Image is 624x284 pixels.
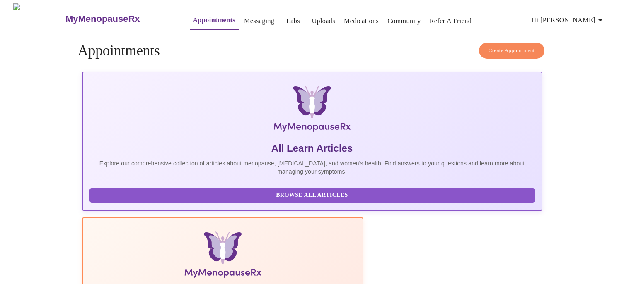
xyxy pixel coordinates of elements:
[479,43,544,59] button: Create Appointment
[13,3,64,34] img: MyMenopauseRx Logo
[89,142,535,155] h5: All Learn Articles
[387,15,421,27] a: Community
[280,13,306,29] button: Labs
[193,14,235,26] a: Appointments
[78,43,547,59] h4: Appointments
[430,15,472,27] a: Refer a Friend
[312,15,335,27] a: Uploads
[241,13,278,29] button: Messaging
[341,13,382,29] button: Medications
[426,13,475,29] button: Refer a Friend
[528,12,609,29] button: Hi [PERSON_NAME]
[132,231,314,281] img: Menopause Manual
[98,190,527,200] span: Browse All Articles
[532,14,605,26] span: Hi [PERSON_NAME]
[89,191,537,198] a: Browse All Articles
[244,15,274,27] a: Messaging
[89,159,535,176] p: Explore our comprehensive collection of articles about menopause, [MEDICAL_DATA], and women's hea...
[89,188,535,203] button: Browse All Articles
[158,86,465,135] img: MyMenopauseRx Logo
[344,15,379,27] a: Medications
[190,12,239,30] button: Appointments
[489,46,535,55] span: Create Appointment
[308,13,339,29] button: Uploads
[286,15,300,27] a: Labs
[384,13,424,29] button: Community
[64,5,173,33] a: MyMenopauseRx
[65,14,140,24] h3: MyMenopauseRx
